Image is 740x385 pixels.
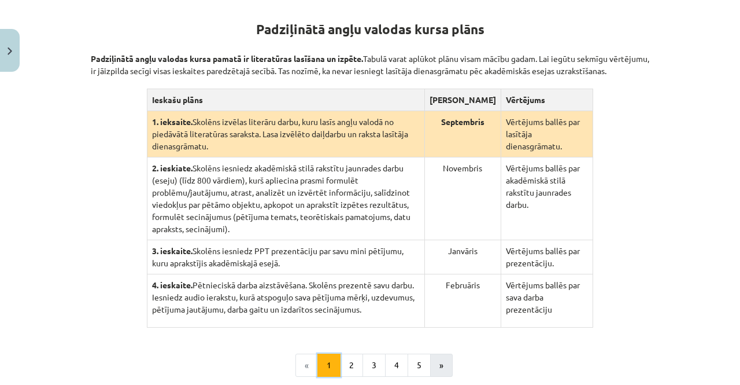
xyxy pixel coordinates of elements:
[430,279,496,291] p: Februāris
[91,41,649,77] p: Tabulā varat aplūkot plānu visam mācību gadam. Lai iegūtu sekmīgu vērtējumu, ir jāizpilda secīgi ...
[385,354,408,377] button: 4
[424,157,501,240] td: Novembris
[408,354,431,377] button: 5
[152,280,193,290] strong: 4. ieskaite.
[501,89,593,111] th: Vērtējums
[147,240,424,274] td: Skolēns iesniedz PPT prezentāciju par savu mini pētījumu, kuru aprakstījis akadēmiskajā esejā.
[441,116,484,127] strong: Septembris
[256,21,484,38] strong: Padziļinātā angļu valodas kursa plāns
[147,89,424,111] th: Ieskašu plāns
[91,354,649,377] nav: Page navigation example
[152,245,193,256] strong: 3. ieskaite.
[91,53,363,64] strong: Padziļinātā angļu valodas kursa pamatā ir literatūras lasīšana un izpēte.
[501,111,593,157] td: Vērtējums ballēs par lasītāja dienasgrāmatu.
[362,354,386,377] button: 3
[340,354,363,377] button: 2
[152,163,193,173] strong: 2. ieskiate.
[152,116,193,127] strong: 1. ieksaite.
[424,89,501,111] th: [PERSON_NAME]
[424,240,501,274] td: Janvāris
[152,279,420,316] p: Pētnieciskā darba aizstāvēšana. Skolēns prezentē savu darbu. Iesniedz audio ierakstu, kurā atspog...
[501,274,593,328] td: Vērtējums ballēs par sava darba prezentāciju
[147,111,424,157] td: Skolēns izvēlas literāru darbu, kuru lasīs angļu valodā no piedāvātā literatūras saraksta. Lasa i...
[147,157,424,240] td: Skolēns iesniedz akadēmiskā stilā rakstītu jaunrades darbu (eseju) (līdz 800 vārdiem), kurš aplie...
[501,157,593,240] td: Vērtējums ballēs par akadēmiskā stilā rakstītu jaunrades darbu.
[317,354,341,377] button: 1
[501,240,593,274] td: Vērtējums ballēs par prezentāciju.
[430,354,453,377] button: »
[8,47,12,55] img: icon-close-lesson-0947bae3869378f0d4975bcd49f059093ad1ed9edebbc8119c70593378902aed.svg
